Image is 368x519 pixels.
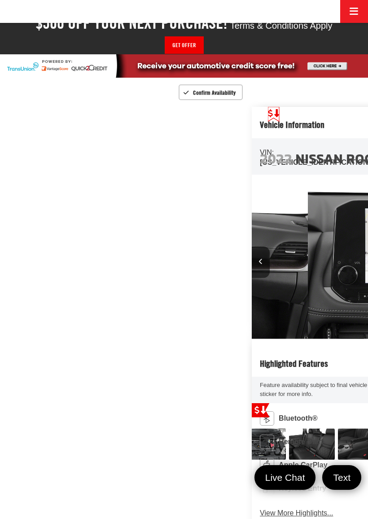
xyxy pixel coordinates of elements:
[260,150,292,166] span: 2022
[279,413,317,424] span: Bluetooth®
[279,437,324,447] span: Remote Start
[260,508,333,519] button: View More Highlights...
[329,471,355,484] span: Text
[252,403,270,418] a: Get Price Drop Alert
[35,14,228,32] h2: $500 off your next purchase!
[282,108,336,116] span: Recent Price Drop!
[260,435,274,449] img: Remote Start
[230,21,333,31] span: Terms & Conditions Apply
[254,465,316,490] a: Live Chat
[260,458,274,472] img: Apple CarPlay
[193,89,236,96] span: Confirm Availability
[260,411,274,426] img: Bluetooth®
[261,471,310,484] span: Live Chat
[179,84,243,100] button: Confirm Availability
[252,246,270,278] button: Previous image
[165,36,204,54] a: Get Offer
[322,465,361,490] a: Text
[268,107,280,122] span: Get Price Drop Alert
